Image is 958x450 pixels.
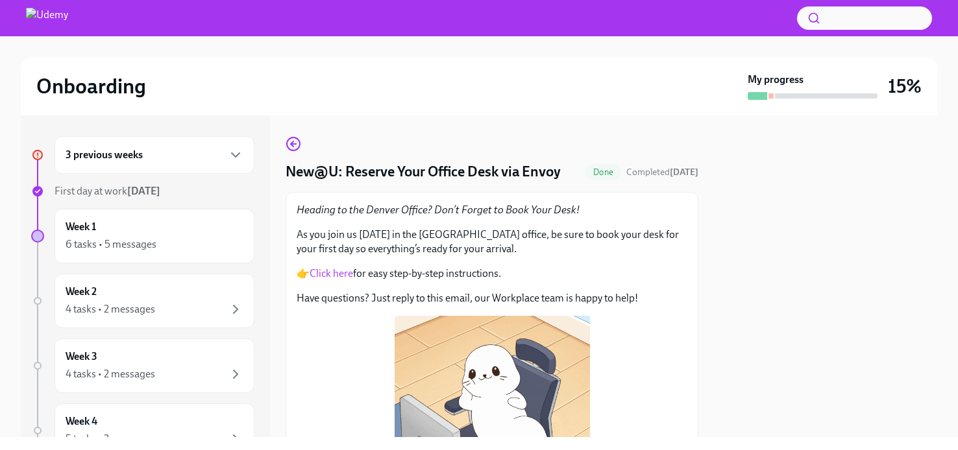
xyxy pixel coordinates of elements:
[297,204,580,216] em: Heading to the Denver Office? Don’t Forget to Book Your Desk!
[31,209,254,263] a: Week 16 tasks • 5 messages
[55,136,254,174] div: 3 previous weeks
[66,367,155,381] div: 4 tasks • 2 messages
[888,75,922,98] h3: 15%
[36,73,146,99] h2: Onboarding
[626,166,698,178] span: October 6th, 2025 14:15
[31,274,254,328] a: Week 24 tasks • 2 messages
[31,184,254,198] a: First day at work[DATE]
[748,73,804,87] strong: My progress
[31,338,254,393] a: Week 34 tasks • 2 messages
[585,167,621,177] span: Done
[297,291,687,305] p: Have questions? Just reply to this email, our Workplace team is happy to help!
[26,8,68,29] img: Udemy
[66,302,155,316] div: 4 tasks • 2 messages
[670,167,698,178] strong: [DATE]
[66,285,97,299] h6: Week 2
[66,349,97,364] h6: Week 3
[626,167,698,178] span: Completed
[286,162,561,182] h4: New@U: Reserve Your Office Desk via Envoy
[297,228,687,256] p: As you join us [DATE] in the [GEOGRAPHIC_DATA] office, be sure to book your desk for your first d...
[66,414,97,429] h6: Week 4
[66,237,156,252] div: 6 tasks • 5 messages
[55,185,160,197] span: First day at work
[297,266,687,281] p: 👉 for easy step-by-step instructions.
[310,267,353,279] a: Click here
[127,185,160,197] strong: [DATE]
[66,148,143,162] h6: 3 previous weeks
[66,220,96,234] h6: Week 1
[66,432,155,446] div: 5 tasks • 2 messages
